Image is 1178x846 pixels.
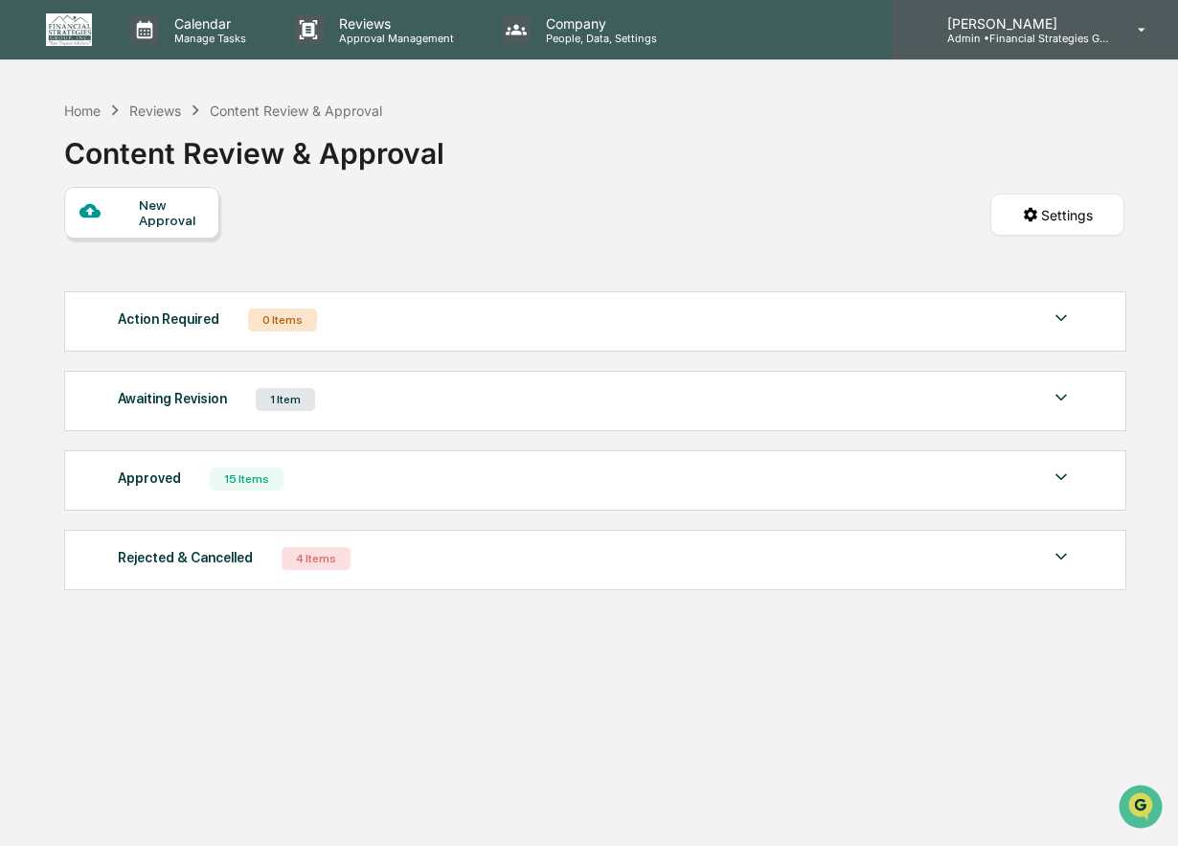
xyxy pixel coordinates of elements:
[118,545,253,570] div: Rejected & Cancelled
[256,388,315,411] div: 1 Item
[531,32,667,45] p: People, Data, Settings
[158,241,238,261] span: Attestations
[65,166,242,181] div: We're available if you need us!
[210,103,382,119] div: Content Review & Approval
[990,194,1124,236] button: Settings
[11,270,128,305] a: 🔎Data Lookup
[64,121,444,171] div: Content Review & Approval
[65,147,314,166] div: Start new chat
[282,547,351,570] div: 4 Items
[1050,545,1073,568] img: caret
[139,197,203,228] div: New Approval
[46,13,92,46] img: logo
[139,243,154,259] div: 🗄️
[210,468,283,491] div: 15 Items
[118,466,181,491] div: Approved
[1050,307,1073,330] img: caret
[324,15,464,32] p: Reviews
[159,15,256,32] p: Calendar
[131,234,245,268] a: 🗄️Attestations
[129,103,181,119] div: Reviews
[191,325,232,339] span: Pylon
[118,386,227,411] div: Awaiting Revision
[64,103,101,119] div: Home
[932,15,1110,32] p: [PERSON_NAME]
[1050,466,1073,489] img: caret
[118,307,219,332] div: Action Required
[19,243,34,259] div: 🖐️
[135,324,232,339] a: Powered byPylon
[326,152,349,175] button: Start new chat
[324,32,464,45] p: Approval Management
[19,147,54,181] img: 1746055101610-c473b297-6a78-478c-a979-82029cc54cd1
[38,278,121,297] span: Data Lookup
[248,309,317,332] div: 0 Items
[19,40,349,71] p: How can we help?
[932,32,1110,45] p: Admin • Financial Strategies Group (FSG)
[11,234,131,268] a: 🖐️Preclearance
[1117,783,1168,835] iframe: Open customer support
[1050,386,1073,409] img: caret
[19,280,34,295] div: 🔎
[531,15,667,32] p: Company
[159,32,256,45] p: Manage Tasks
[38,241,124,261] span: Preclearance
